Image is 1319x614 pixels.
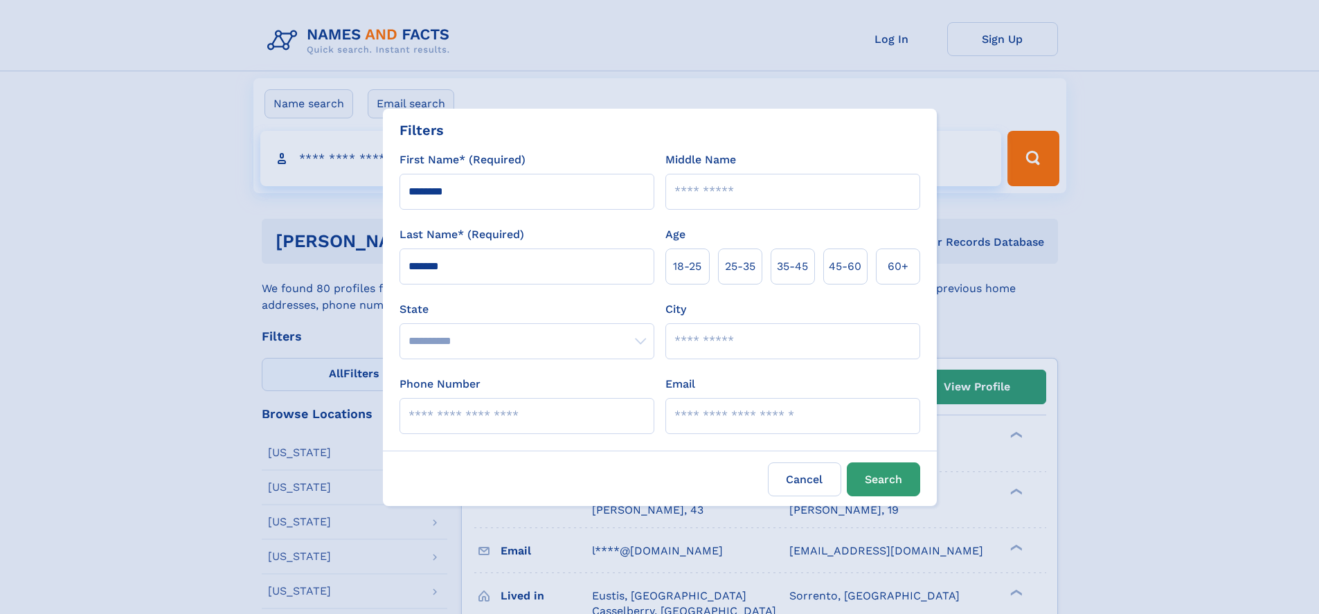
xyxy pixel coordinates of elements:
span: 25‑35 [725,258,755,275]
button: Search [847,462,920,496]
span: 60+ [888,258,908,275]
label: Email [665,376,695,392]
span: 35‑45 [777,258,808,275]
label: Last Name* (Required) [400,226,524,243]
label: City [665,301,686,318]
label: Age [665,226,685,243]
div: Filters [400,120,444,141]
label: First Name* (Required) [400,152,526,168]
label: State [400,301,654,318]
label: Phone Number [400,376,481,392]
label: Middle Name [665,152,736,168]
span: 18‑25 [673,258,701,275]
span: 45‑60 [829,258,861,275]
label: Cancel [768,462,841,496]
